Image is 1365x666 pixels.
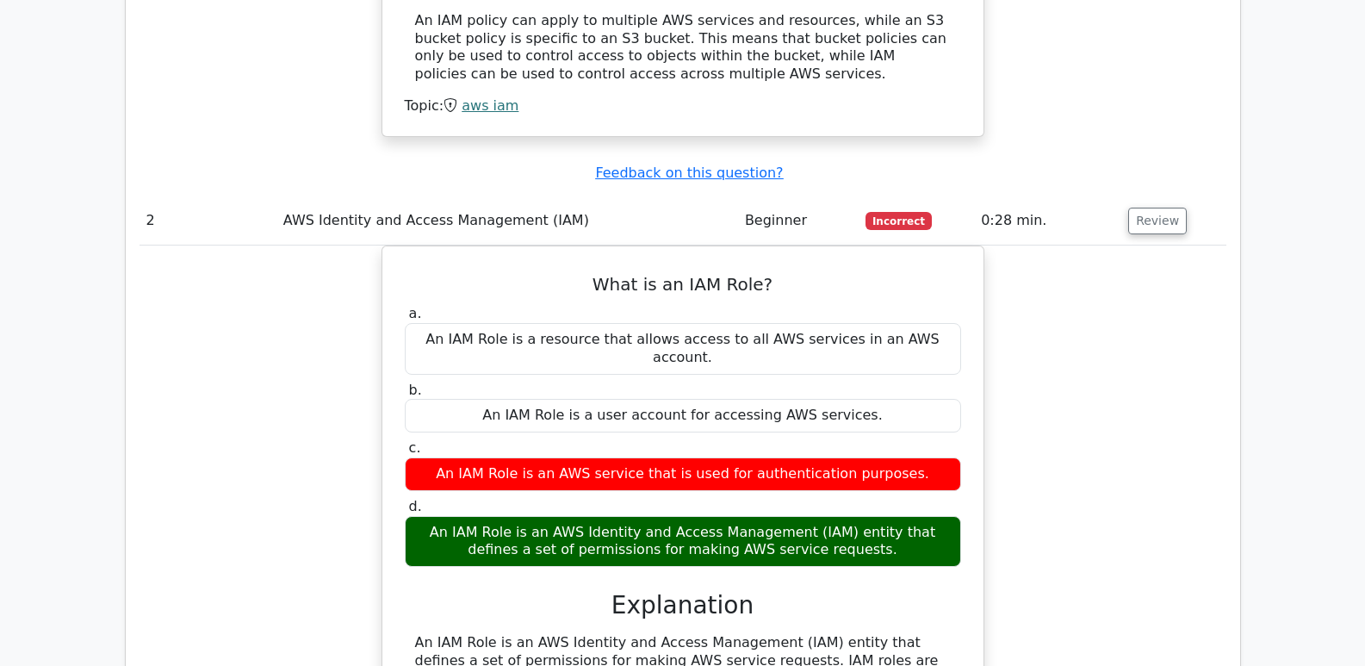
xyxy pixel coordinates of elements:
div: An IAM Role is a resource that allows access to all AWS services in an AWS account. [405,323,961,375]
div: An IAM Role is an AWS Identity and Access Management (IAM) entity that defines a set of permissio... [405,516,961,568]
span: c. [409,439,421,456]
span: b. [409,382,422,398]
td: Beginner [738,196,859,246]
a: Feedback on this question? [595,165,783,181]
div: An IAM Role is a user account for accessing AWS services. [405,399,961,433]
a: aws iam [462,97,518,114]
h5: What is an IAM Role? [403,274,963,295]
td: AWS Identity and Access Management (IAM) [276,196,738,246]
button: Review [1128,208,1187,234]
td: 2 [140,196,276,246]
span: d. [409,498,422,514]
span: Incorrect [866,212,932,229]
div: An IAM Role is an AWS service that is used for authentication purposes. [405,457,961,491]
div: Topic: [405,97,961,115]
h3: Explanation [415,591,951,620]
td: 0:28 min. [974,196,1121,246]
span: a. [409,305,422,321]
div: An IAM policy can apply to multiple AWS services and resources, while an S3 bucket policy is spec... [415,12,951,84]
